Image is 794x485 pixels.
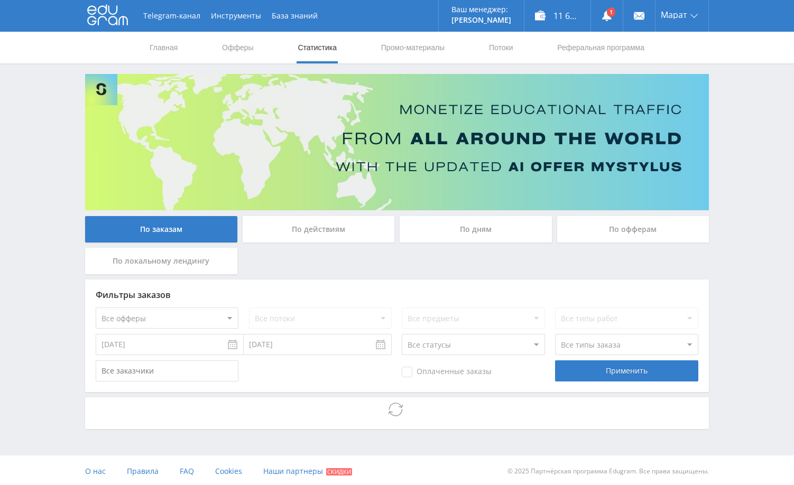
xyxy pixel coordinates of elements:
p: [PERSON_NAME] [451,16,511,24]
span: О нас [85,466,106,476]
span: Оплаченные заказы [402,367,492,377]
span: FAQ [180,466,194,476]
span: Марат [661,11,687,19]
a: Офферы [221,32,255,63]
div: По локальному лендингу [85,248,237,274]
div: По дням [400,216,552,243]
a: Потоки [488,32,514,63]
div: Фильтры заказов [96,290,698,300]
a: Промо-материалы [380,32,446,63]
span: Cookies [215,466,242,476]
span: Правила [127,466,159,476]
div: По офферам [557,216,709,243]
div: По действиям [243,216,395,243]
span: Наши партнеры [263,466,323,476]
img: Banner [85,74,709,210]
div: Применить [555,360,698,381]
a: Главная [149,32,179,63]
p: Ваш менеджер: [451,5,511,14]
span: Скидки [326,468,352,475]
a: Статистика [297,32,338,63]
a: Реферальная программа [556,32,645,63]
div: По заказам [85,216,237,243]
input: Все заказчики [96,360,238,381]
